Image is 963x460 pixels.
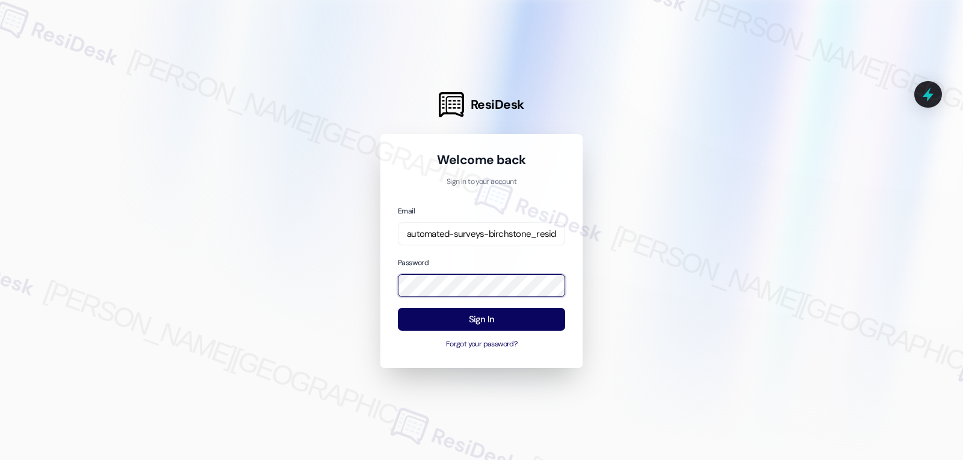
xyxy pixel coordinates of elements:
label: Email [398,206,415,216]
button: Forgot your password? [398,339,565,350]
span: ResiDesk [471,96,524,113]
img: ResiDesk Logo [439,92,464,117]
p: Sign in to your account [398,177,565,188]
h1: Welcome back [398,152,565,168]
input: name@example.com [398,222,565,246]
button: Sign In [398,308,565,331]
label: Password [398,258,429,268]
